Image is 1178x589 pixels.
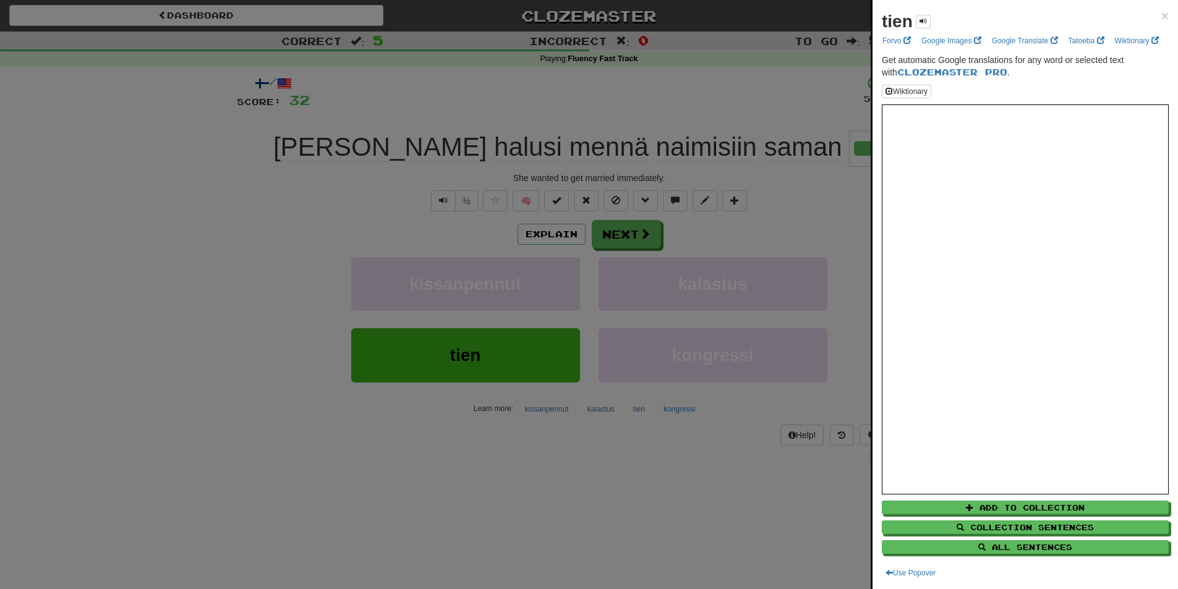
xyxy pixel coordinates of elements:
a: Forvo [879,34,915,48]
a: Wiktionary [1111,34,1163,48]
button: All Sentences [882,540,1169,554]
button: Add to Collection [882,501,1169,514]
button: Close [1161,9,1169,22]
a: Tatoeba [1065,34,1108,48]
button: Use Popover [882,566,939,580]
button: Wiktionary [882,85,931,98]
a: Google Translate [988,34,1062,48]
button: Collection Sentences [882,520,1169,534]
strong: tien [882,12,913,31]
span: × [1161,9,1169,23]
p: Get automatic Google translations for any word or selected text with . [882,54,1169,78]
a: Clozemaster Pro [897,67,1007,77]
a: Google Images [918,34,985,48]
